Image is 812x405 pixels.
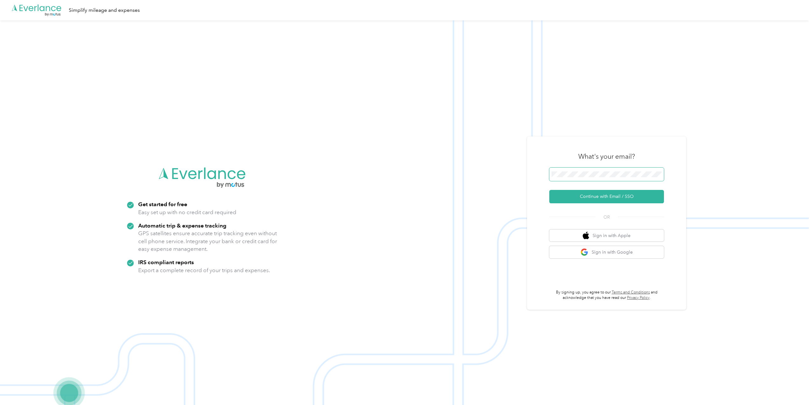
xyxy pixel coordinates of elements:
[138,266,270,274] p: Export a complete record of your trips and expenses.
[627,295,650,300] a: Privacy Policy
[595,214,618,221] span: OR
[138,201,187,207] strong: Get started for free
[581,248,588,256] img: google logo
[138,259,194,265] strong: IRS compliant reports
[69,6,140,14] div: Simplify mileage and expenses
[549,246,664,258] button: google logoSign in with Google
[138,208,236,216] p: Easy set up with no credit card required
[549,229,664,242] button: apple logoSign in with Apple
[138,222,226,229] strong: Automatic trip & expense tracking
[549,290,664,301] p: By signing up, you agree to our and acknowledge that you have read our .
[138,229,277,253] p: GPS satellites ensure accurate trip tracking even without cell phone service. Integrate your bank...
[612,290,650,295] a: Terms and Conditions
[549,190,664,203] button: Continue with Email / SSO
[578,152,635,161] h3: What's your email?
[583,232,589,240] img: apple logo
